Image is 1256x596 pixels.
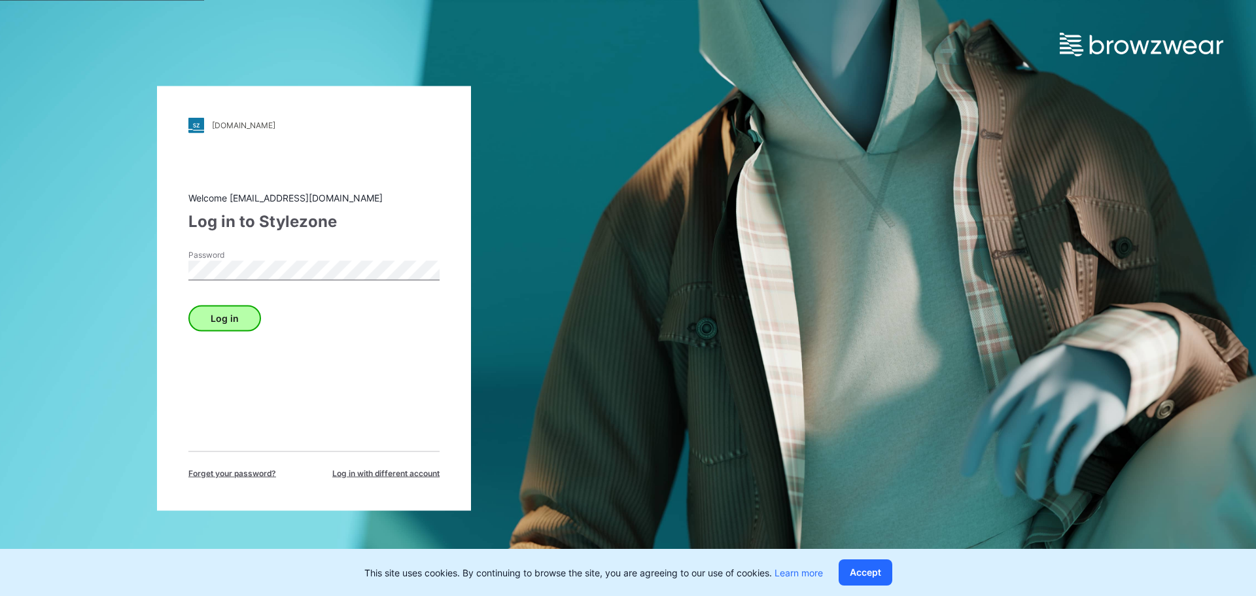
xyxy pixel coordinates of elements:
a: [DOMAIN_NAME] [188,117,440,133]
span: Forget your password? [188,467,276,479]
p: This site uses cookies. By continuing to browse the site, you are agreeing to our use of cookies. [364,566,823,580]
img: stylezone-logo.562084cfcfab977791bfbf7441f1a819.svg [188,117,204,133]
a: Learn more [775,567,823,578]
label: Password [188,249,280,260]
button: Log in [188,305,261,331]
button: Accept [839,559,892,586]
div: Log in to Stylezone [188,209,440,233]
img: browzwear-logo.e42bd6dac1945053ebaf764b6aa21510.svg [1060,33,1223,56]
span: Log in with different account [332,467,440,479]
div: Welcome [EMAIL_ADDRESS][DOMAIN_NAME] [188,190,440,204]
div: [DOMAIN_NAME] [212,120,275,130]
